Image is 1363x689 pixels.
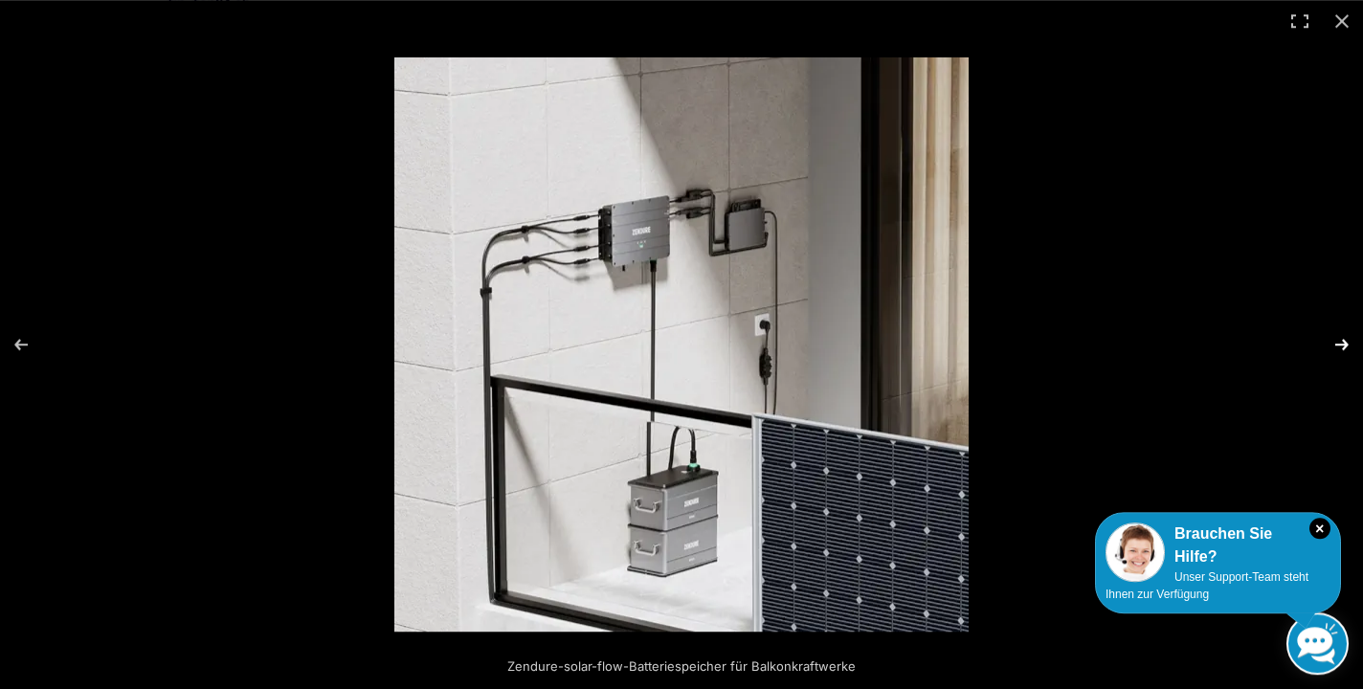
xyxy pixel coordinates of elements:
[480,647,883,685] div: Zendure-solar-flow-Batteriespeicher für Balkonkraftwerke
[1106,522,1330,568] div: Brauchen Sie Hilfe?
[1106,570,1308,601] span: Unser Support-Team steht Ihnen zur Verfügung
[394,57,969,632] img: Zendure-solar-flow-Batteriespeicher für Balkonkraftwerke
[1106,522,1165,582] img: Customer service
[1309,518,1330,539] i: Schließen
